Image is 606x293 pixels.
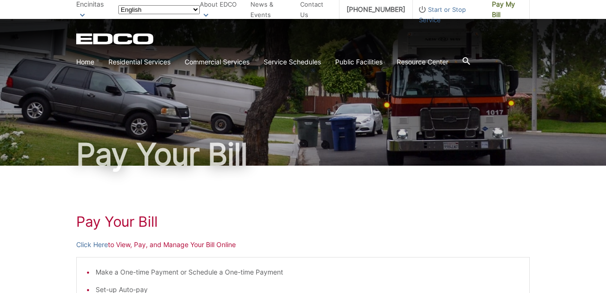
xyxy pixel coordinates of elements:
a: Public Facilities [335,57,383,67]
a: Service Schedules [264,57,321,67]
a: Resource Center [397,57,448,67]
a: EDCD logo. Return to the homepage. [76,33,155,44]
h1: Pay Your Bill [76,139,530,169]
a: Home [76,57,94,67]
a: Commercial Services [185,57,250,67]
select: Select a language [118,5,200,14]
a: Residential Services [108,57,170,67]
li: Make a One-time Payment or Schedule a One-time Payment [96,267,520,277]
p: to View, Pay, and Manage Your Bill Online [76,240,530,250]
a: Click Here [76,240,108,250]
h1: Pay Your Bill [76,213,530,230]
